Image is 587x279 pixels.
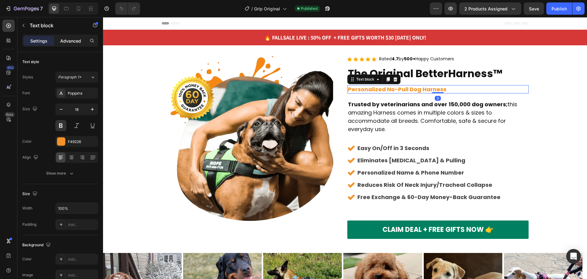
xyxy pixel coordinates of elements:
button: Publish [546,2,572,15]
a: CLAIM DEAL + FREE GIFTS NOW 👉 [244,203,426,222]
div: Undo/Redo [115,2,140,15]
span: Published [301,6,318,11]
button: Save [524,2,544,15]
div: Open Intercom Messenger [566,249,581,264]
strong: 500+ [301,39,312,45]
div: 450 [6,65,15,70]
strong: Trusted by veterinarians and over 150,000 dog owners; [245,83,404,91]
div: Background [22,241,52,249]
span: Grip Original [254,6,280,12]
p: 7 [40,5,43,12]
p: Eliminates [MEDICAL_DATA] & Pulling [254,139,397,147]
p: Personalized Name & Phone Number [254,151,397,160]
h2: The Original BetterHarness™ [244,47,426,66]
div: Text style [22,59,39,65]
p: CLAIM DEAL + FREE GIFTS NOW 👉 [279,206,390,219]
iframe: Design area [103,17,587,279]
p: Settings [30,38,47,44]
p: Easy On/Off in 3 Seconds [254,127,397,135]
div: Color [22,139,32,144]
button: Show more [22,168,98,179]
div: Add... [68,222,97,228]
div: Styles [22,74,33,80]
div: Padding [22,222,36,227]
p: this amazing Harness comes in multiple colors & sizes to accommodate all breeds. Comfortable, saf... [245,83,425,116]
div: Text block [252,59,272,65]
span: 2 products assigned [464,6,508,12]
div: 0 [332,79,338,84]
div: Poppins [68,91,97,96]
div: Add... [68,257,97,262]
strong: 4.7 [289,39,296,45]
div: Color [22,256,32,262]
input: Auto [56,203,98,214]
p: Personalized No-Pull Dog Harness [245,69,425,76]
div: Size [22,105,39,113]
div: Show more [46,170,75,176]
div: Width [22,205,32,211]
div: Size [22,190,39,198]
span: Save [529,6,539,11]
span: Paragraph 1* [58,74,81,80]
div: Publish [552,6,567,12]
p: Free Exchange & 60-Day Money-Back Guarantee [254,176,397,184]
div: Font [22,90,30,96]
div: Beta [5,112,15,117]
div: F49226 [68,139,97,145]
div: Add... [68,273,97,278]
p: Advanced [60,38,81,44]
p: Rated by Happy Customers [276,38,351,46]
span: / [251,6,253,12]
button: Paragraph 1* [55,72,98,83]
button: 2 products assigned [459,2,521,15]
p: Text block [30,22,82,29]
div: Align [22,153,39,162]
div: Image [22,272,33,278]
button: 7 [2,2,46,15]
p: Reduces Risk Of Neck Injury/Tracheal Collapse [254,164,397,172]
